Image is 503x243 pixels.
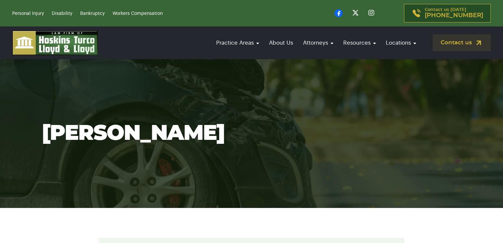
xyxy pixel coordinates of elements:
a: Disability [52,11,72,16]
a: Attorneys [300,33,337,52]
a: Resources [340,33,379,52]
p: Contact us [DATE] [425,8,483,19]
span: [PHONE_NUMBER] [425,12,483,19]
a: Contact us [433,34,491,51]
h1: [PERSON_NAME] [42,122,461,145]
a: Locations [383,33,419,52]
a: Workers Compensation [113,11,163,16]
img: logo [12,30,98,55]
a: Personal Injury [12,11,44,16]
a: Bankruptcy [80,11,105,16]
a: Contact us [DATE][PHONE_NUMBER] [404,4,491,22]
a: Practice Areas [213,33,262,52]
a: About Us [266,33,296,52]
